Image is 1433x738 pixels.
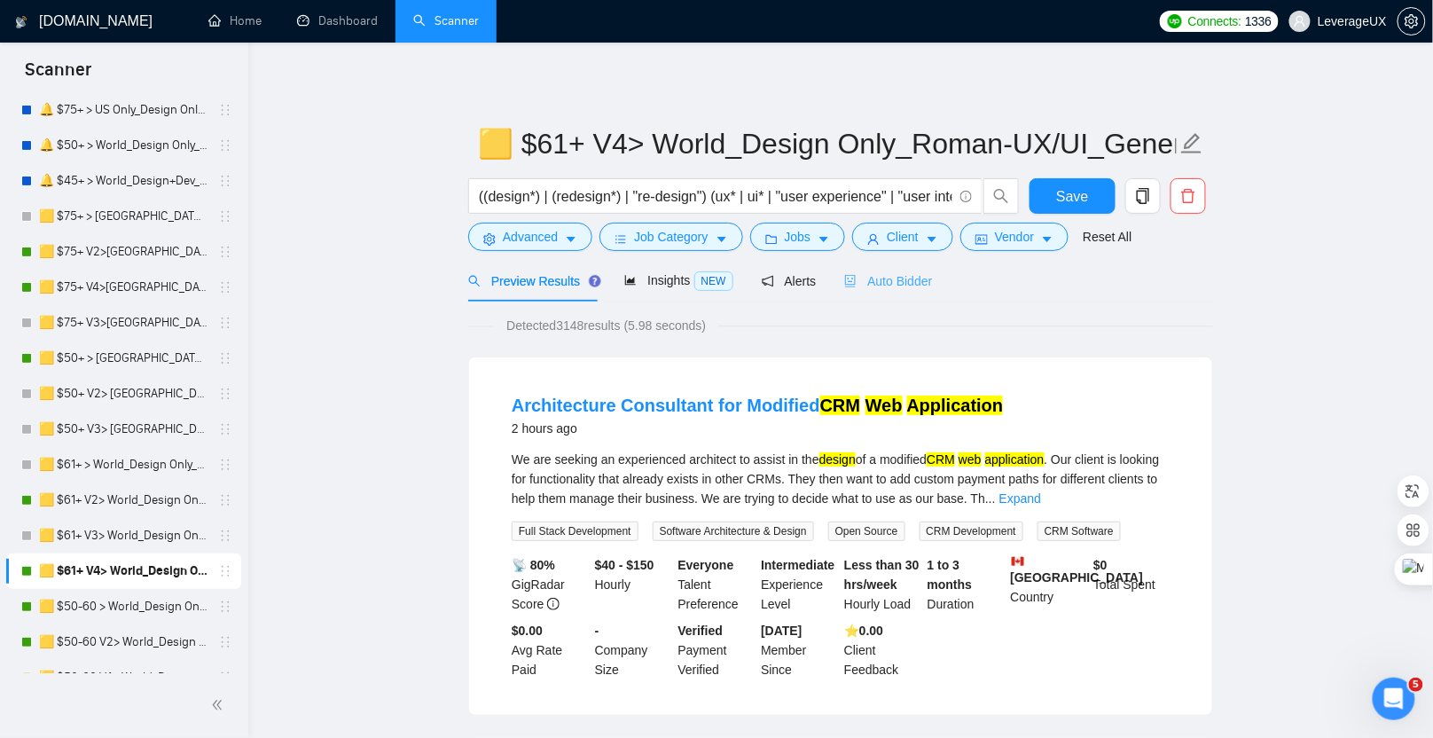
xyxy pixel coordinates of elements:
div: 2 hours ago [512,418,1003,439]
img: logo [15,8,27,36]
span: double-left [211,696,229,714]
span: holder [218,422,232,436]
span: Jobs [785,227,811,247]
button: search [983,178,1019,214]
mark: design [819,452,856,467]
a: dashboardDashboard [297,13,378,28]
span: Alerts [762,274,817,288]
a: 🟨 $75+ V3>[GEOGRAPHIC_DATA]+[GEOGRAPHIC_DATA] Only_Tony-UX/UI_General [39,305,208,341]
div: Talent Preference [675,555,758,614]
span: notification [762,275,774,287]
span: holder [218,564,232,578]
span: Preview Results [468,274,596,288]
span: Insights [624,273,732,287]
b: Less than 30 hrs/week [844,558,920,592]
div: Experience Level [757,555,841,614]
input: Search Freelance Jobs... [479,185,952,208]
span: caret-down [1041,232,1053,246]
span: 5 [1409,678,1423,692]
span: idcard [975,232,988,246]
button: copy [1125,178,1161,214]
span: caret-down [565,232,577,246]
a: 🟨 $61+ V4> World_Design Only_Roman-UX/UI_General [39,553,208,589]
span: robot [844,275,857,287]
span: Full Stack Development [512,522,638,541]
span: area-chart [624,274,637,287]
a: Reset All [1083,227,1132,247]
div: Client Feedback [841,621,924,679]
span: search [468,275,481,287]
span: Open Source [828,522,905,541]
div: We are seeking an experienced architect to assist in the of a modified . Our client is looking fo... [512,450,1170,508]
span: copy [1126,188,1160,204]
span: Save [1056,185,1088,208]
a: 🟨 $61+ > World_Design Only_Roman-UX/UI_General [39,447,208,483]
div: Hourly Load [841,555,924,614]
span: Job Category [634,227,708,247]
span: Advanced [503,227,558,247]
a: 🟨 $61+ V3> World_Design Only_Roman-UX/UI_General [39,518,208,553]
span: caret-down [926,232,938,246]
a: Expand [999,491,1041,506]
a: 🟨 $75+ > [GEOGRAPHIC_DATA]+[GEOGRAPHIC_DATA] Only_Tony-UX/UI_General [39,199,208,234]
span: Scanner [11,57,106,94]
button: barsJob Categorycaret-down [599,223,742,251]
b: $ 0 [1093,558,1108,572]
a: homeHome [208,13,262,28]
iframe: Intercom live chat [1373,678,1415,720]
span: holder [218,316,232,330]
span: NEW [694,271,733,291]
span: Connects: [1188,12,1241,31]
span: user [867,232,880,246]
mark: CRM [820,396,861,415]
b: Intermediate [761,558,834,572]
div: Payment Verified [675,621,758,679]
div: Tooltip anchor [587,273,603,289]
b: ⭐️ 0.00 [844,624,883,638]
span: holder [218,458,232,472]
span: Software Architecture & Design [653,522,814,541]
span: holder [218,600,232,614]
span: Vendor [995,227,1034,247]
a: 🟨 $50+ > [GEOGRAPHIC_DATA]+[GEOGRAPHIC_DATA] Only_Tony-UX/UI_General [39,341,208,376]
b: $40 - $150 [595,558,654,572]
div: Company Size [591,621,675,679]
span: caret-down [716,232,728,246]
input: Scanner name... [478,122,1177,166]
div: GigRadar Score [508,555,591,614]
a: setting [1398,14,1426,28]
span: holder [218,529,232,543]
span: Auto Bidder [844,274,932,288]
span: user [1294,15,1306,27]
a: 🟨 $61+ V2> World_Design Only_Roman-UX/UI_General [39,483,208,518]
a: 🟨 $75+ V2>[GEOGRAPHIC_DATA]+[GEOGRAPHIC_DATA] Only_Tony-UX/UI_General [39,234,208,270]
div: Duration [924,555,1007,614]
a: 🔔 $50+ > World_Design Only_General [39,128,208,163]
span: Detected 3148 results (5.98 seconds) [494,316,718,335]
div: Country [1007,555,1091,614]
span: holder [218,245,232,259]
span: holder [218,493,232,507]
span: holder [218,174,232,188]
button: userClientcaret-down [852,223,953,251]
span: ... [985,491,996,506]
button: idcardVendorcaret-down [960,223,1069,251]
span: holder [218,103,232,117]
a: 🟨 $50+ V2> [GEOGRAPHIC_DATA]+[GEOGRAPHIC_DATA] Only_Tony-UX/UI_General [39,376,208,412]
mark: Web [865,396,903,415]
span: setting [1398,14,1425,28]
span: bars [615,232,627,246]
a: 🔔 $45+ > World_Design+Dev_General [39,163,208,199]
b: Everyone [678,558,734,572]
a: searchScanner [413,13,479,28]
span: CRM Development [920,522,1023,541]
span: holder [218,671,232,685]
span: holder [218,209,232,224]
span: holder [218,635,232,649]
b: [GEOGRAPHIC_DATA] [1011,555,1144,585]
span: Client [887,227,919,247]
span: holder [218,138,232,153]
span: 1336 [1245,12,1272,31]
button: setting [1398,7,1426,35]
mark: application [985,452,1045,467]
